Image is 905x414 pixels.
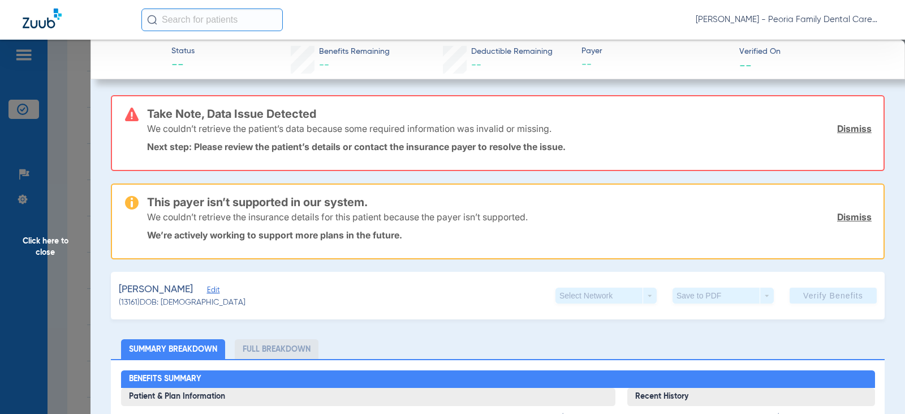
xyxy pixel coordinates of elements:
[319,60,329,70] span: --
[121,388,616,406] h3: Patient & Plan Information
[471,60,481,70] span: --
[171,45,195,57] span: Status
[696,14,882,25] span: [PERSON_NAME] - Peoria Family Dental Care
[147,141,872,152] p: Next step: Please review the patient’s details or contact the insurance payer to resolve the issue.
[147,197,872,208] h3: This payer isn’t supported in our system.
[147,211,528,223] p: We couldn’t retrieve the insurance details for this patient because the payer isn’t supported.
[739,46,887,58] span: Verified On
[171,58,195,74] span: --
[627,388,874,406] h3: Recent History
[207,286,217,297] span: Edit
[471,46,553,58] span: Deductible Remaining
[121,339,225,359] li: Summary Breakdown
[141,8,283,31] input: Search for patients
[119,283,193,297] span: [PERSON_NAME]
[319,46,390,58] span: Benefits Remaining
[837,211,872,223] a: Dismiss
[121,370,875,389] h2: Benefits Summary
[125,108,139,121] img: error-icon
[581,58,729,72] span: --
[235,339,318,359] li: Full Breakdown
[147,229,872,241] p: We’re actively working to support more plans in the future.
[581,45,729,57] span: Payer
[739,59,752,71] span: --
[23,8,62,28] img: Zuub Logo
[125,196,139,210] img: warning-icon
[837,123,872,134] a: Dismiss
[147,15,157,25] img: Search Icon
[147,123,551,134] p: We couldn’t retrieve the patient’s data because some required information was invalid or missing.
[147,108,872,119] h3: Take Note, Data Issue Detected
[119,297,245,309] span: (13161) DOB: [DEMOGRAPHIC_DATA]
